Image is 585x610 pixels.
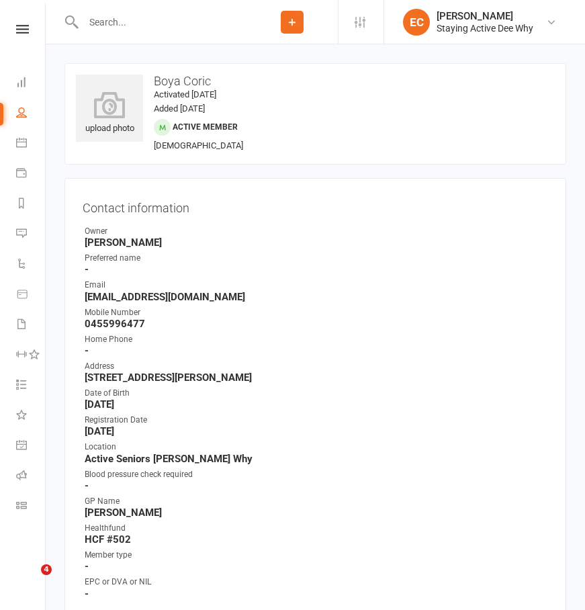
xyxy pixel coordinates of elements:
[83,196,548,215] h3: Contact information
[85,441,548,453] div: Location
[437,22,533,34] div: Staying Active Dee Why
[85,225,548,238] div: Owner
[85,345,548,357] strong: -
[85,387,548,400] div: Date of Birth
[85,236,548,249] strong: [PERSON_NAME]
[85,360,548,373] div: Address
[85,263,548,275] strong: -
[85,414,548,427] div: Registration Date
[85,560,548,572] strong: -
[85,291,548,303] strong: [EMAIL_ADDRESS][DOMAIN_NAME]
[16,189,46,220] a: Reports
[85,318,548,330] strong: 0455996477
[173,122,238,132] span: Active member
[85,279,548,292] div: Email
[76,75,555,88] h3: Boya Coric
[437,10,533,22] div: [PERSON_NAME]
[85,549,548,562] div: Member type
[85,425,548,437] strong: [DATE]
[16,99,46,129] a: People
[13,564,46,597] iframe: Intercom live chat
[85,453,548,465] strong: Active Seniors [PERSON_NAME] Why
[85,306,548,319] div: Mobile Number
[85,372,548,384] strong: [STREET_ADDRESS][PERSON_NAME]
[85,588,548,600] strong: -
[85,533,548,546] strong: HCF #502
[16,431,46,462] a: General attendance kiosk mode
[85,495,548,508] div: GP Name
[85,398,548,410] strong: [DATE]
[403,9,430,36] div: EC
[85,480,548,492] strong: -
[16,129,46,159] a: Calendar
[85,333,548,346] div: Home Phone
[154,89,216,99] time: Activated [DATE]
[16,69,46,99] a: Dashboard
[41,564,52,575] span: 4
[76,91,143,136] div: upload photo
[16,492,46,522] a: Class kiosk mode
[154,140,243,150] span: [DEMOGRAPHIC_DATA]
[16,401,46,431] a: What's New
[16,159,46,189] a: Payments
[85,576,548,589] div: EPC or DVA or NIL
[85,252,548,265] div: Preferred name
[85,507,548,519] strong: [PERSON_NAME]
[16,462,46,492] a: Roll call kiosk mode
[85,468,548,481] div: Blood pressure check required
[16,280,46,310] a: Product Sales
[79,13,246,32] input: Search...
[85,522,548,535] div: Healthfund
[154,103,205,114] time: Added [DATE]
